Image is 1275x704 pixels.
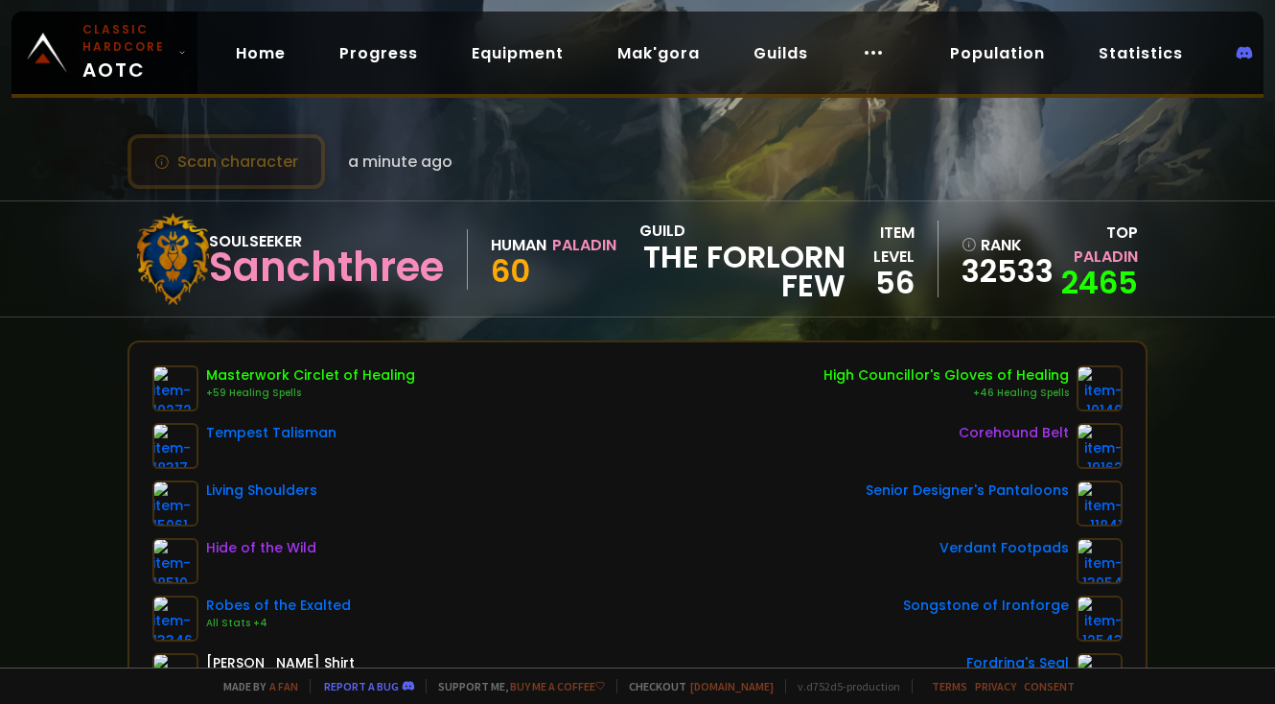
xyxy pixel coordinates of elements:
[1061,261,1138,304] a: 2465
[510,679,605,693] a: Buy me a coffee
[206,365,415,386] div: Masterwork Circlet of Healing
[206,481,317,501] div: Living Shoulders
[602,34,715,73] a: Mak'gora
[269,679,298,693] a: a fan
[1077,481,1123,527] img: item-11841
[152,365,198,411] img: item-10272
[939,538,1069,558] div: Verdant Footpads
[206,616,351,631] div: All Stats +4
[1077,596,1123,642] img: item-12543
[82,21,171,56] small: Classic Hardcore
[324,34,433,73] a: Progress
[846,269,914,297] div: 56
[1074,246,1138,268] span: Paladin
[959,423,1069,443] div: Corehound Belt
[1052,221,1138,269] div: Top
[456,34,579,73] a: Equipment
[639,219,846,300] div: guild
[491,249,530,293] span: 60
[1077,538,1123,584] img: item-13954
[1083,34,1198,73] a: Statistics
[690,679,774,693] a: [DOMAIN_NAME]
[209,253,444,282] div: Sanchthree
[962,257,1041,286] a: 32533
[152,481,198,527] img: item-15061
[206,596,351,616] div: Robes of the Exalted
[866,481,1069,501] div: Senior Designer's Pantaloons
[220,34,301,73] a: Home
[785,679,900,693] span: v. d752d5 - production
[348,150,452,174] span: a minute ago
[82,21,171,84] span: AOTC
[616,679,774,693] span: Checkout
[1024,679,1075,693] a: Consent
[206,538,316,558] div: Hide of the Wild
[1077,423,1123,469] img: item-19162
[152,423,198,469] img: item-18317
[152,596,198,642] img: item-13346
[962,233,1041,257] div: rank
[903,596,1069,616] div: Songstone of Ironforge
[823,365,1069,386] div: High Councillor's Gloves of Healing
[639,243,846,300] span: The Forlorn Few
[426,679,605,693] span: Support me,
[823,386,1069,401] div: +46 Healing Spells
[212,679,298,693] span: Made by
[491,233,546,257] div: Human
[966,653,1069,673] div: Fordring's Seal
[975,679,1016,693] a: Privacy
[1077,365,1123,411] img: item-10140
[738,34,823,73] a: Guilds
[152,538,198,584] img: item-18510
[932,679,967,693] a: Terms
[127,134,325,189] button: Scan character
[206,653,355,673] div: [PERSON_NAME] Shirt
[209,229,444,253] div: Soulseeker
[324,679,399,693] a: Report a bug
[846,221,914,269] div: item level
[935,34,1060,73] a: Population
[206,386,415,401] div: +59 Healing Spells
[552,233,616,257] div: Paladin
[12,12,197,94] a: Classic HardcoreAOTC
[206,423,336,443] div: Tempest Talisman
